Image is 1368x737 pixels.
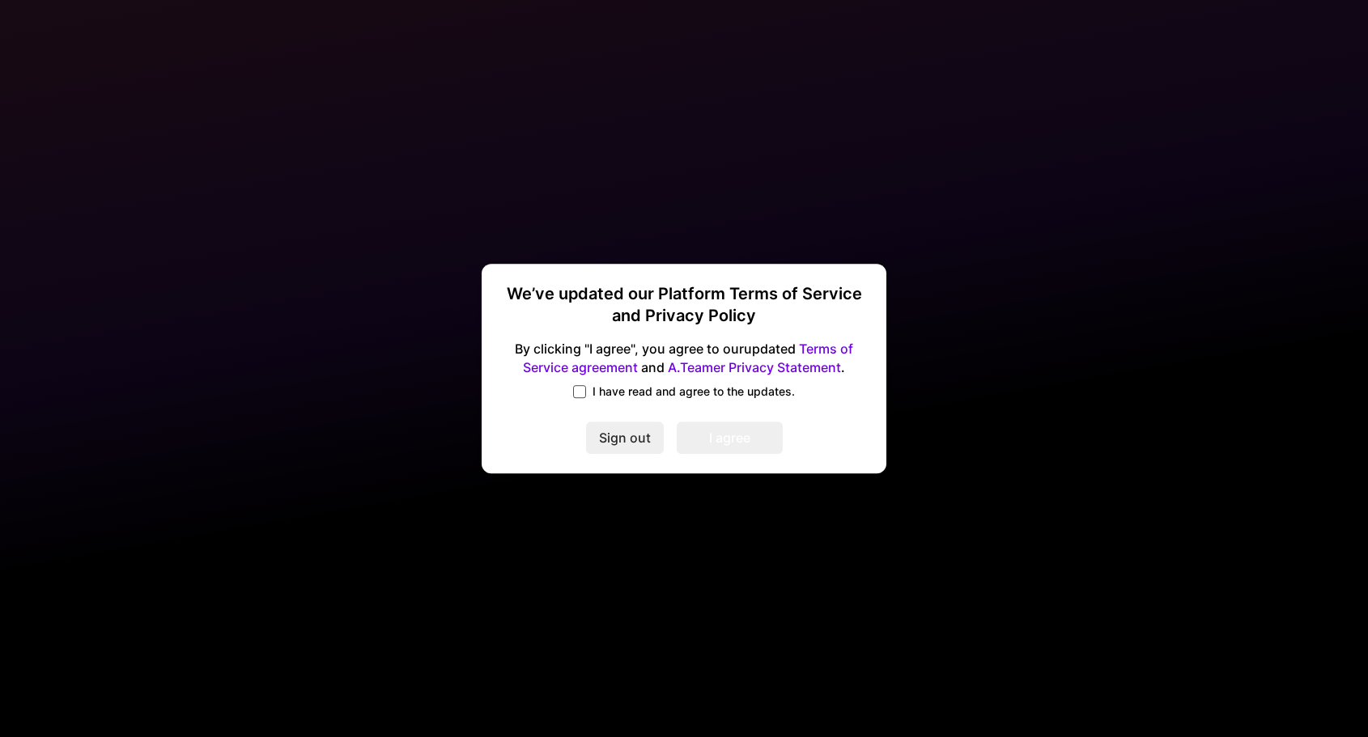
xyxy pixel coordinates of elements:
button: I agree [677,421,783,454]
a: A.Teamer Privacy Statement [668,359,841,375]
button: Sign out [586,421,664,454]
a: Terms of Service agreement [523,341,853,376]
span: By clicking "I agree", you agree to our updated and . [501,341,867,378]
h3: We’ve updated our Platform Terms of Service and Privacy Policy [501,283,867,328]
span: I have read and agree to the updates. [593,383,795,400]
